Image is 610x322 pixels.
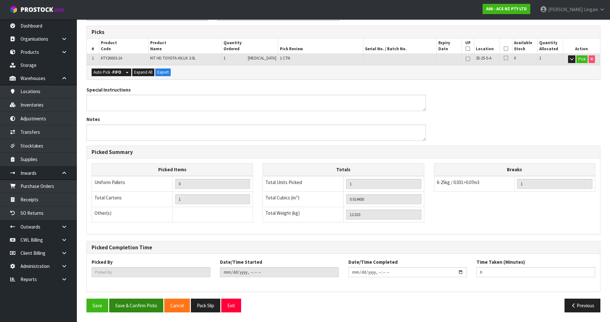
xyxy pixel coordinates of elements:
[155,68,171,76] button: Export
[150,55,196,61] span: KIT HD TOYOTA HILUX 3.0L
[548,6,583,12] span: [PERSON_NAME]
[92,259,113,265] label: Picked By
[576,55,588,63] button: Pick
[224,55,225,61] span: 1
[92,164,253,176] th: Picked Items
[476,259,525,265] label: Time Taken (Minutes)
[280,55,290,61] span: 1 CTN
[248,55,276,61] span: [MEDICAL_DATA]
[132,68,154,76] button: Expand All
[476,55,492,61] span: 35-25-5-A
[92,191,173,207] td: Total Cartons
[92,29,339,35] h3: Picks
[539,55,541,61] span: 1
[514,55,516,61] span: 0
[474,38,500,53] th: Location
[221,299,241,312] button: Exit
[363,38,436,53] th: Serial No. / Batch No.
[101,55,122,61] span: KTY26003-1A
[486,6,527,12] strong: A06 - ACS NZ PTY LTD
[134,69,152,75] span: Expand All
[538,38,563,53] th: Quantity Allocated
[164,299,190,312] button: Cancel
[191,299,220,312] button: Pack Slip
[92,55,94,61] span: 1
[563,38,600,53] th: Action
[109,299,163,312] button: Save & Confirm Picks
[87,38,99,53] th: #
[437,179,479,185] span: 6-25kg / 0.031>0.07m3
[92,149,595,155] h3: Picked Summary
[175,179,250,189] input: UNIFORM P LINES
[348,259,398,265] label: Date/Time Completed
[263,191,344,207] td: Total Cubics (m³)
[263,207,344,222] td: Total Weight (kg)
[10,5,18,13] img: cube-alt.png
[476,267,595,277] input: Time Taken
[92,68,123,76] button: Auto Pick -FIFO
[434,164,595,176] th: Breaks
[175,194,250,204] input: OUTERS TOTAL = CTN
[92,207,173,222] td: Other(s)
[584,6,598,12] span: Lingam
[86,86,131,93] label: Special Instructions
[565,299,600,312] button: Previous
[54,7,64,13] small: WMS
[220,259,262,265] label: Date/Time Started
[20,5,53,14] span: ProStock
[222,38,278,53] th: Quantity Ordered
[149,38,222,53] th: Product Name
[86,116,100,123] label: Notes
[461,38,474,53] th: UP
[278,38,363,53] th: Pick Review
[436,38,461,53] th: Expiry Date
[92,245,595,251] h3: Picked Completion Time
[483,4,530,14] a: A06 - ACS NZ PTY LTD
[86,299,108,312] button: Save
[263,176,344,192] td: Total Units Picked
[92,176,173,192] td: Uniform Pallets
[92,267,210,277] input: Picked By
[512,38,537,53] th: Available Stock
[263,164,424,176] th: Totals
[99,38,149,53] th: Product Code
[112,69,121,75] strong: FIFO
